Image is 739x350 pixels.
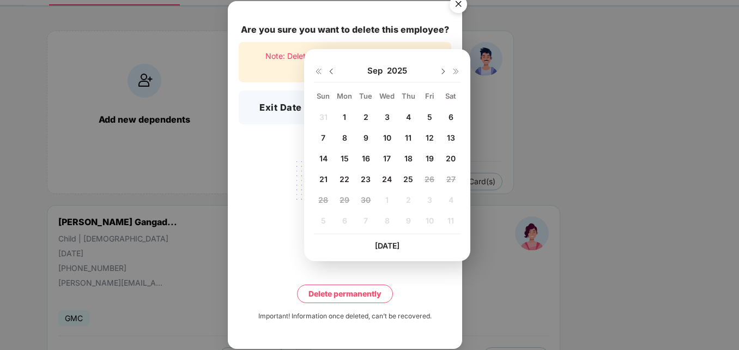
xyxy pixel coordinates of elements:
div: Note: Deleting employee will also delete their dependents. [239,42,451,83]
div: Sun [314,91,333,101]
div: Important! Information once deleted, can’t be recovered. [258,311,432,322]
span: 6 [449,112,453,122]
span: Sep [367,65,387,76]
span: 24 [382,174,392,184]
div: Mon [335,91,354,101]
div: Tue [356,91,375,101]
span: 9 [364,133,368,142]
span: 25 [403,174,413,184]
span: 8 [342,133,347,142]
button: Delete permanently [297,285,393,303]
span: 7 [321,133,325,142]
img: svg+xml;base64,PHN2ZyB4bWxucz0iaHR0cDovL3d3dy53My5vcmcvMjAwMC9zdmciIHdpZHRoPSIxNiIgaGVpZ2h0PSIxNi... [314,67,323,76]
span: 14 [319,154,328,163]
span: 13 [447,133,455,142]
h3: Exit Date [259,101,302,115]
span: 11 [405,133,411,142]
span: 20 [446,154,456,163]
div: Are you sure you want to delete this employee? [239,23,451,37]
span: 12 [426,133,434,142]
span: 1 [343,112,346,122]
img: svg+xml;base64,PHN2ZyB4bWxucz0iaHR0cDovL3d3dy53My5vcmcvMjAwMC9zdmciIHdpZHRoPSIxNiIgaGVpZ2h0PSIxNi... [452,67,461,76]
img: svg+xml;base64,PHN2ZyBpZD0iRHJvcGRvd24tMzJ4MzIiIHhtbG5zPSJodHRwOi8vd3d3LnczLm9yZy8yMDAwL3N2ZyIgd2... [327,67,336,76]
span: 10 [383,133,391,142]
div: Sat [441,91,461,101]
span: 5 [427,112,432,122]
span: [DATE] [375,241,399,250]
div: Fri [420,91,439,101]
span: 17 [383,154,391,163]
span: 22 [340,174,349,184]
img: svg+xml;base64,PHN2ZyBpZD0iRHJvcGRvd24tMzJ4MzIiIHhtbG5zPSJodHRwOi8vd3d3LnczLm9yZy8yMDAwL3N2ZyIgd2... [439,67,447,76]
div: Thu [399,91,418,101]
span: 16 [362,154,370,163]
span: 23 [361,174,371,184]
img: svg+xml;base64,PHN2ZyB4bWxucz0iaHR0cDovL3d3dy53My5vcmcvMjAwMC9zdmciIHdpZHRoPSIyMjQiIGhlaWdodD0iMT... [284,155,406,240]
span: 2025 [387,65,407,76]
span: 2 [364,112,368,122]
span: 3 [385,112,390,122]
div: Wed [378,91,397,101]
span: 15 [341,154,349,163]
span: 18 [404,154,413,163]
span: 4 [406,112,411,122]
span: 21 [319,174,328,184]
span: 19 [426,154,434,163]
